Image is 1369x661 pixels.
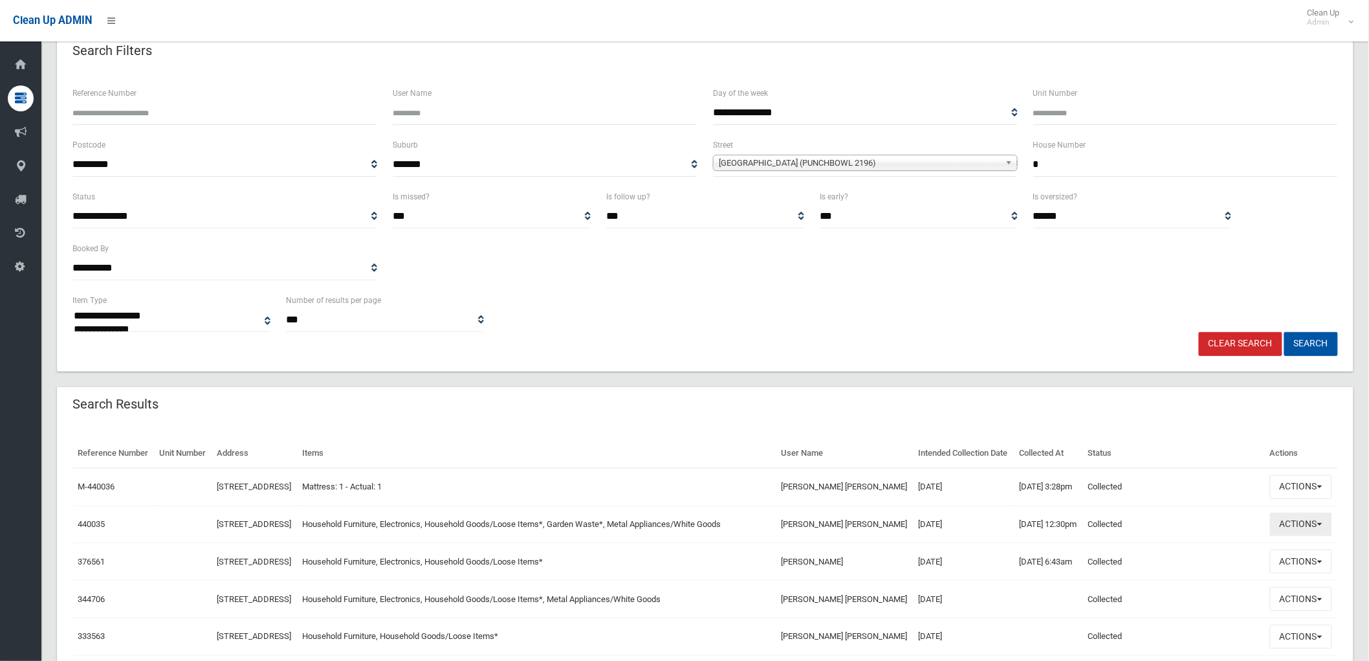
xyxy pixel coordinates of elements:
[217,482,291,491] a: [STREET_ADDRESS]
[776,506,914,543] td: [PERSON_NAME] [PERSON_NAME]
[1199,332,1282,356] a: Clear Search
[217,519,291,529] a: [STREET_ADDRESS]
[78,482,115,491] a: M-440036
[1265,439,1338,468] th: Actions
[212,439,297,468] th: Address
[1082,506,1265,543] td: Collected
[1284,332,1338,356] button: Search
[776,439,914,468] th: User Name
[914,439,1014,468] th: Intended Collection Date
[78,594,105,604] a: 344706
[72,293,107,308] label: Item Type
[72,439,154,468] th: Reference Number
[297,581,776,618] td: Household Furniture, Electronics, Household Goods/Loose Items*, Metal Appliances/White Goods
[393,190,430,204] label: Is missed?
[1033,190,1078,204] label: Is oversized?
[78,519,105,529] a: 440035
[297,468,776,506] td: Mattress: 1 - Actual: 1
[297,618,776,656] td: Household Furniture, Household Goods/Loose Items*
[13,14,92,27] span: Clean Up ADMIN
[57,392,174,417] header: Search Results
[297,506,776,543] td: Household Furniture, Electronics, Household Goods/Loose Items*, Garden Waste*, Metal Appliances/W...
[1082,468,1265,506] td: Collected
[154,439,212,468] th: Unit Number
[1082,543,1265,581] td: Collected
[1270,513,1332,537] button: Actions
[72,241,109,256] label: Booked By
[914,618,1014,656] td: [DATE]
[297,543,776,581] td: Household Furniture, Electronics, Household Goods/Loose Items*
[820,190,848,204] label: Is early?
[217,631,291,641] a: [STREET_ADDRESS]
[776,581,914,618] td: [PERSON_NAME] [PERSON_NAME]
[57,38,168,63] header: Search Filters
[1014,468,1082,506] td: [DATE] 3:28pm
[1082,439,1265,468] th: Status
[776,468,914,506] td: [PERSON_NAME] [PERSON_NAME]
[713,86,768,100] label: Day of the week
[914,581,1014,618] td: [DATE]
[776,618,914,656] td: [PERSON_NAME] [PERSON_NAME]
[72,190,95,204] label: Status
[1033,138,1086,152] label: House Number
[297,439,776,468] th: Items
[1301,8,1353,27] span: Clean Up
[286,293,381,308] label: Number of results per page
[1033,86,1078,100] label: Unit Number
[776,543,914,581] td: [PERSON_NAME]
[72,138,105,152] label: Postcode
[1270,587,1332,611] button: Actions
[1014,543,1082,581] td: [DATE] 6:43am
[78,557,105,566] a: 376561
[713,138,733,152] label: Street
[72,86,137,100] label: Reference Number
[1270,550,1332,574] button: Actions
[914,468,1014,506] td: [DATE]
[393,138,418,152] label: Suburb
[1082,618,1265,656] td: Collected
[1014,506,1082,543] td: [DATE] 12:30pm
[606,190,650,204] label: Is follow up?
[1270,625,1332,649] button: Actions
[1014,439,1082,468] th: Collected At
[217,594,291,604] a: [STREET_ADDRESS]
[1270,475,1332,499] button: Actions
[393,86,432,100] label: User Name
[217,557,291,566] a: [STREET_ADDRESS]
[914,506,1014,543] td: [DATE]
[719,155,1000,171] span: [GEOGRAPHIC_DATA] (PUNCHBOWL 2196)
[914,543,1014,581] td: [DATE]
[1308,17,1340,27] small: Admin
[1082,581,1265,618] td: Collected
[78,631,105,641] a: 333563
